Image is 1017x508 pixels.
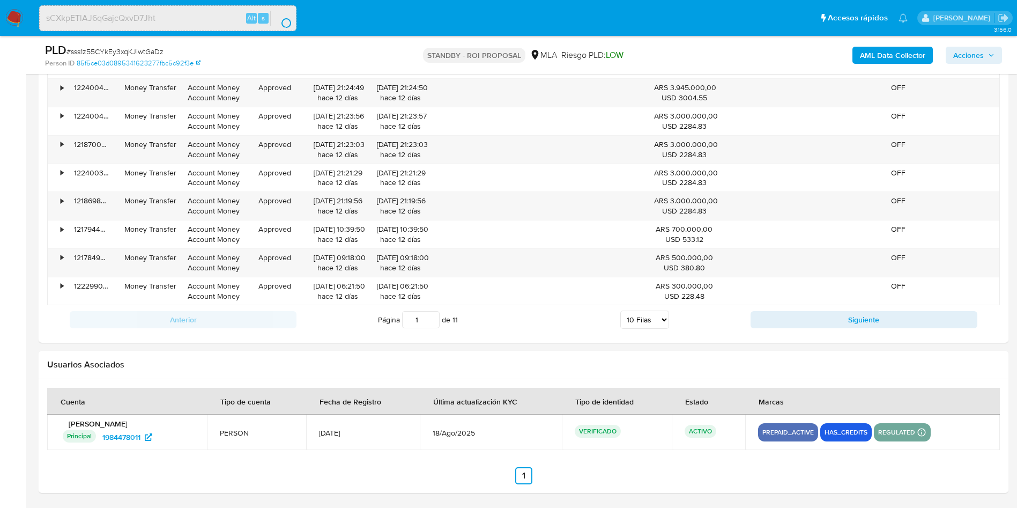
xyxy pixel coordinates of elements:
[946,47,1002,64] button: Acciones
[247,13,256,23] span: Alt
[606,49,623,61] span: LOW
[262,13,265,23] span: s
[852,47,933,64] button: AML Data Collector
[899,13,908,23] a: Notificaciones
[953,47,984,64] span: Acciones
[828,12,888,24] span: Accesos rápidos
[40,11,296,25] input: Buscar usuario o caso...
[77,58,201,68] a: 85f5ce03d0895341623277fbc5c92f3e
[860,47,925,64] b: AML Data Collector
[423,48,525,63] p: STANDBY - ROI PROPOSAL
[994,25,1012,34] span: 3.156.0
[933,13,994,23] p: yesica.facco@mercadolibre.com
[66,46,164,57] span: # sss1z55CYkEy3xqKJiwtGaDz
[998,12,1009,24] a: Salir
[270,11,292,26] button: search-icon
[45,58,75,68] b: Person ID
[561,49,623,61] span: Riesgo PLD:
[530,49,557,61] div: MLA
[47,359,1000,370] h2: Usuarios Asociados
[45,41,66,58] b: PLD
